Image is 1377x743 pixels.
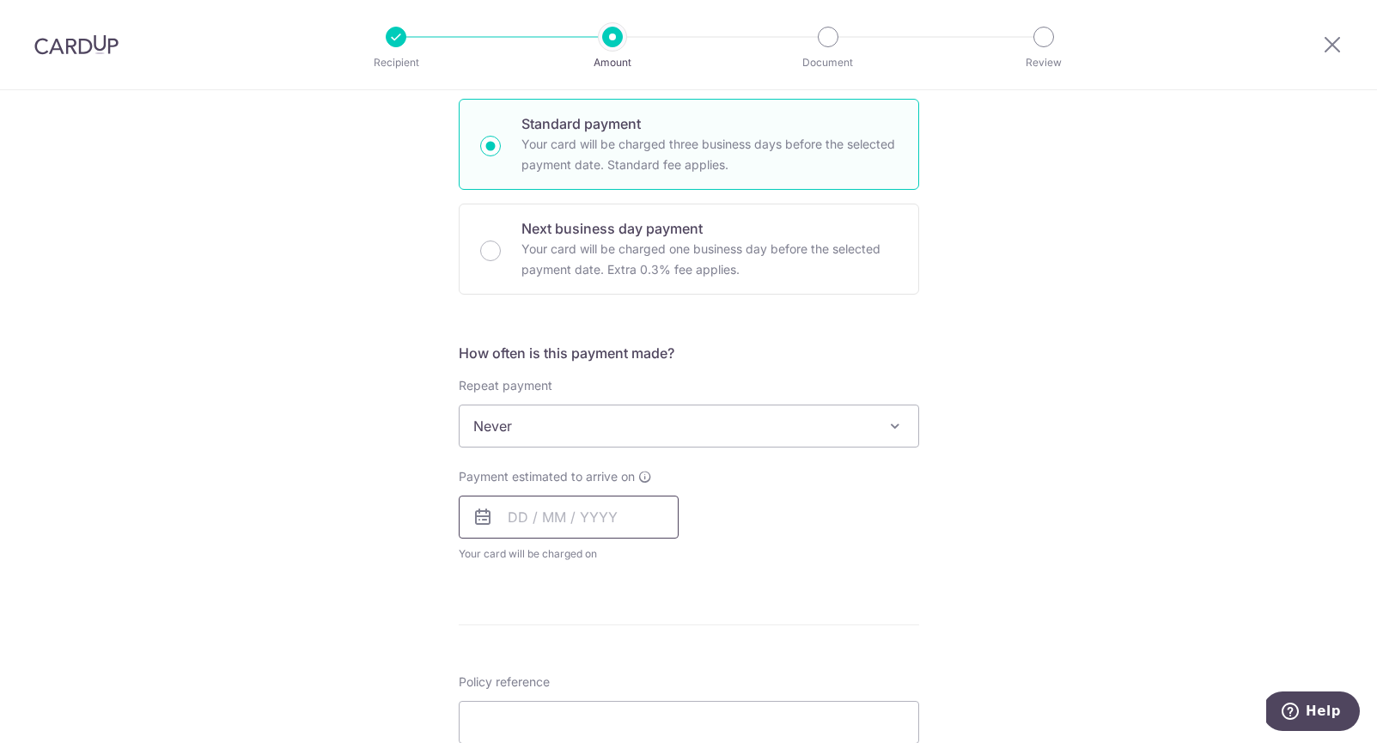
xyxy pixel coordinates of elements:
input: DD / MM / YYYY [459,496,679,539]
label: Repeat payment [459,377,552,394]
p: Amount [549,54,676,71]
p: Review [980,54,1107,71]
span: Never [460,405,918,447]
p: Recipient [332,54,460,71]
label: Policy reference [459,673,550,691]
span: Payment estimated to arrive on [459,468,635,485]
p: Your card will be charged three business days before the selected payment date. Standard fee appl... [521,134,898,175]
h5: How often is this payment made? [459,343,919,363]
p: Document [765,54,892,71]
span: Never [459,405,919,448]
img: CardUp [34,34,119,55]
span: Your card will be charged on [459,545,679,563]
p: Next business day payment [521,218,898,239]
p: Standard payment [521,113,898,134]
iframe: Opens a widget where you can find more information [1266,691,1360,734]
p: Your card will be charged one business day before the selected payment date. Extra 0.3% fee applies. [521,239,898,280]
